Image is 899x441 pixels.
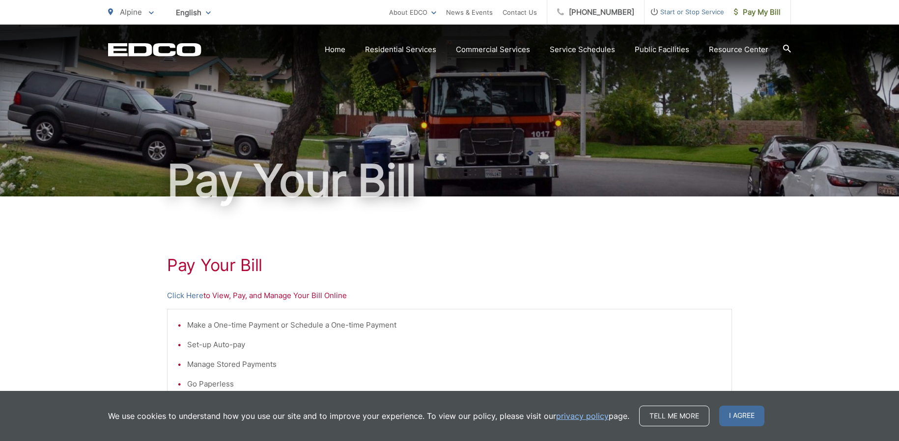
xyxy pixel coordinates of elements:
p: to View, Pay, and Manage Your Bill Online [167,290,732,302]
h1: Pay Your Bill [167,255,732,275]
span: Alpine [120,7,142,17]
a: Public Facilities [635,44,689,55]
span: Pay My Bill [734,6,781,18]
a: News & Events [446,6,493,18]
a: Click Here [167,290,203,302]
a: Service Schedules [550,44,615,55]
a: privacy policy [556,410,609,422]
a: Tell me more [639,406,709,426]
a: About EDCO [389,6,436,18]
li: Manage Stored Payments [187,358,722,370]
a: Resource Center [709,44,768,55]
a: EDCD logo. Return to the homepage. [108,43,201,56]
p: We use cookies to understand how you use our site and to improve your experience. To view our pol... [108,410,629,422]
span: English [169,4,218,21]
h1: Pay Your Bill [108,156,791,205]
li: Make a One-time Payment or Schedule a One-time Payment [187,319,722,331]
a: Commercial Services [456,44,530,55]
li: Set-up Auto-pay [187,339,722,351]
a: Residential Services [365,44,436,55]
li: Go Paperless [187,378,722,390]
a: Contact Us [503,6,537,18]
a: Home [325,44,345,55]
span: I agree [719,406,764,426]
